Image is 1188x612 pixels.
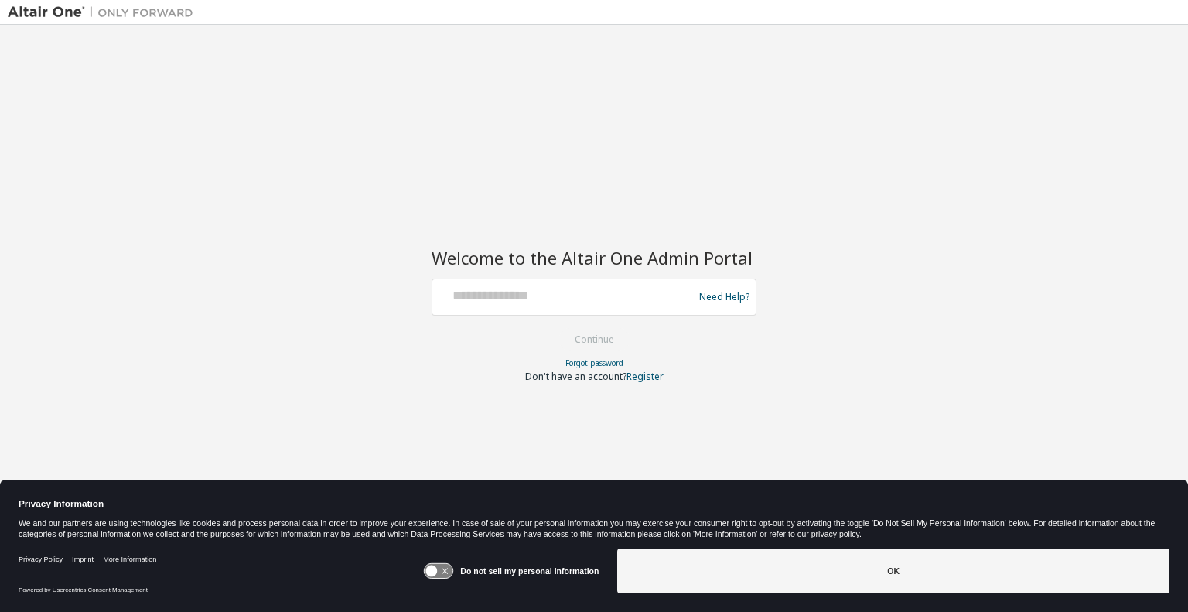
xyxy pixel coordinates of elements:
[432,247,756,268] h2: Welcome to the Altair One Admin Portal
[525,370,626,383] span: Don't have an account?
[699,296,749,297] a: Need Help?
[626,370,664,383] a: Register
[8,5,201,20] img: Altair One
[565,357,623,368] a: Forgot password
